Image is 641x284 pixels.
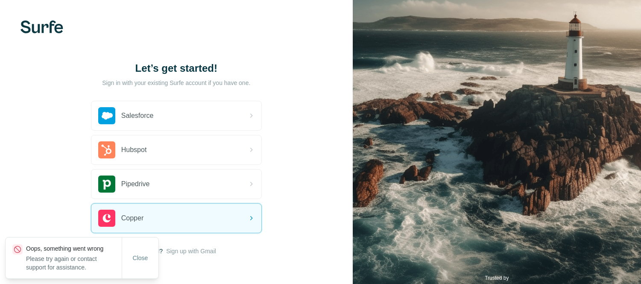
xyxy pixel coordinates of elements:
[121,111,154,121] span: Salesforce
[26,255,122,272] p: Please try again or contact support for assistance.
[133,254,148,262] span: Close
[26,244,122,253] p: Oops, something went wrong
[485,274,509,282] p: Trusted by
[91,61,262,75] h1: Let’s get started!
[102,79,250,87] p: Sign in with your existing Surfe account if you have one.
[121,145,147,155] span: Hubspot
[127,250,154,266] button: Close
[98,176,115,193] img: pipedrive's logo
[98,210,115,227] img: copper's logo
[98,107,115,124] img: salesforce's logo
[20,20,63,33] img: Surfe's logo
[121,213,143,223] span: Copper
[98,141,115,158] img: hubspot's logo
[166,247,216,255] button: Sign up with Gmail
[121,179,150,189] span: Pipedrive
